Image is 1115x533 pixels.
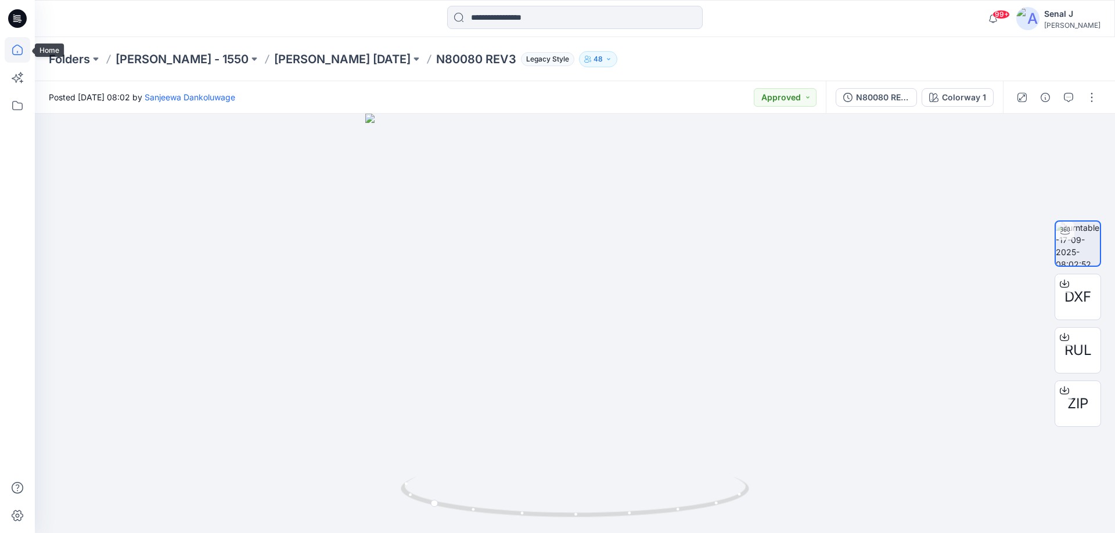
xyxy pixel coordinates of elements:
button: N80080 REV3 [836,88,917,107]
span: RUL [1064,340,1092,361]
div: Senal J [1044,7,1100,21]
span: DXF [1064,287,1091,307]
img: avatar [1016,7,1040,30]
p: 48 [594,53,603,66]
a: Sanjeewa Dankoluwage [145,92,235,102]
button: 48 [579,51,617,67]
div: [PERSON_NAME] [1044,21,1100,30]
div: Colorway 1 [942,91,986,104]
p: N80080 REV3 [436,51,516,67]
a: Folders [49,51,90,67]
span: Posted [DATE] 08:02 by [49,91,235,103]
span: Legacy Style [521,52,574,66]
a: [PERSON_NAME] [DATE] [274,51,411,67]
a: [PERSON_NAME] - 1550 [116,51,249,67]
span: ZIP [1067,393,1088,414]
span: 99+ [992,10,1010,19]
img: turntable-17-09-2025-08:02:52 [1056,222,1100,266]
button: Colorway 1 [922,88,994,107]
div: N80080 REV3 [856,91,909,104]
button: Details [1036,88,1055,107]
button: Legacy Style [516,51,574,67]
